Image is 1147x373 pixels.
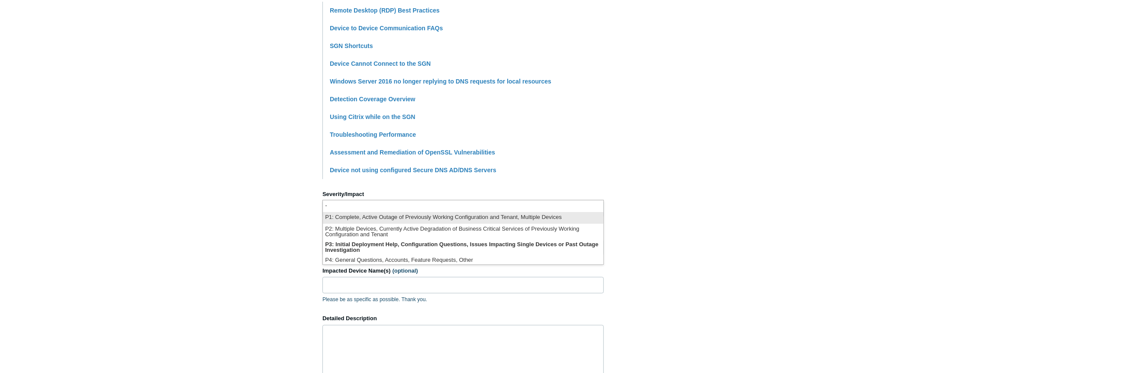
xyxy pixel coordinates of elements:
[330,113,416,120] a: Using Citrix while on the SGN
[323,239,603,255] li: P3: Initial Deployment Help, Configuration Questions, Issues Impacting Single Devices or Past Out...
[322,314,604,323] label: Detailed Description
[323,212,603,224] li: P1: Complete, Active Outage of Previously Working Configuration and Tenant, Multiple Devices
[393,267,418,274] span: (optional)
[322,267,604,275] label: Impacted Device Name(s)
[330,78,551,85] a: Windows Server 2016 no longer replying to DNS requests for local resources
[330,167,496,174] a: Device not using configured Secure DNS AD/DNS Servers
[322,190,604,199] label: Severity/Impact
[330,60,431,67] a: Device Cannot Connect to the SGN
[323,255,603,267] li: P4: General Questions, Accounts, Feature Requests, Other
[322,296,604,303] p: Please be as specific as possible. Thank you.
[330,7,440,14] a: Remote Desktop (RDP) Best Practices
[330,149,495,156] a: Assessment and Remediation of OpenSSL Vulnerabilities
[330,25,443,32] a: Device to Device Communication FAQs
[323,200,603,212] li: -
[330,96,416,103] a: Detection Coverage Overview
[323,224,603,239] li: P2: Multiple Devices, Currently Active Degradation of Business Critical Services of Previously Wo...
[330,131,416,138] a: Troubleshooting Performance
[330,42,373,49] a: SGN Shortcuts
